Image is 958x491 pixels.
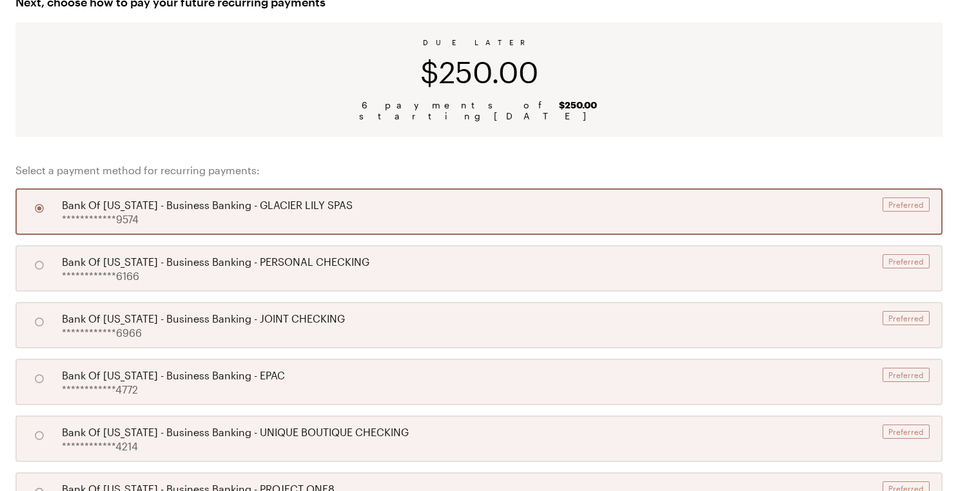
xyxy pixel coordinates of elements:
[62,254,369,270] span: Bank of [US_STATE] - Business Banking - PERSONAL CHECKING
[883,197,930,212] div: Preferred
[15,163,943,178] span: Select a payment method for recurring payments:
[420,54,538,89] span: $250.00
[559,99,597,110] b: $250.00
[62,368,285,383] span: Bank of [US_STATE] - Business Banking - EPAC
[359,110,599,121] span: starting [DATE]
[883,254,930,268] div: Preferred
[62,197,353,213] span: Bank of [US_STATE] - Business Banking - GLACIER LILY SPAS
[62,425,409,440] span: Bank of [US_STATE] - Business Banking - UNIQUE BOUTIQUE CHECKING
[423,38,535,46] span: DUE LATER
[883,425,930,439] div: Preferred
[62,311,345,326] span: Bank of [US_STATE] - Business Banking - JOINT CHECKING
[883,368,930,382] div: Preferred
[362,99,597,110] span: 6 payments of
[883,311,930,325] div: Preferred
